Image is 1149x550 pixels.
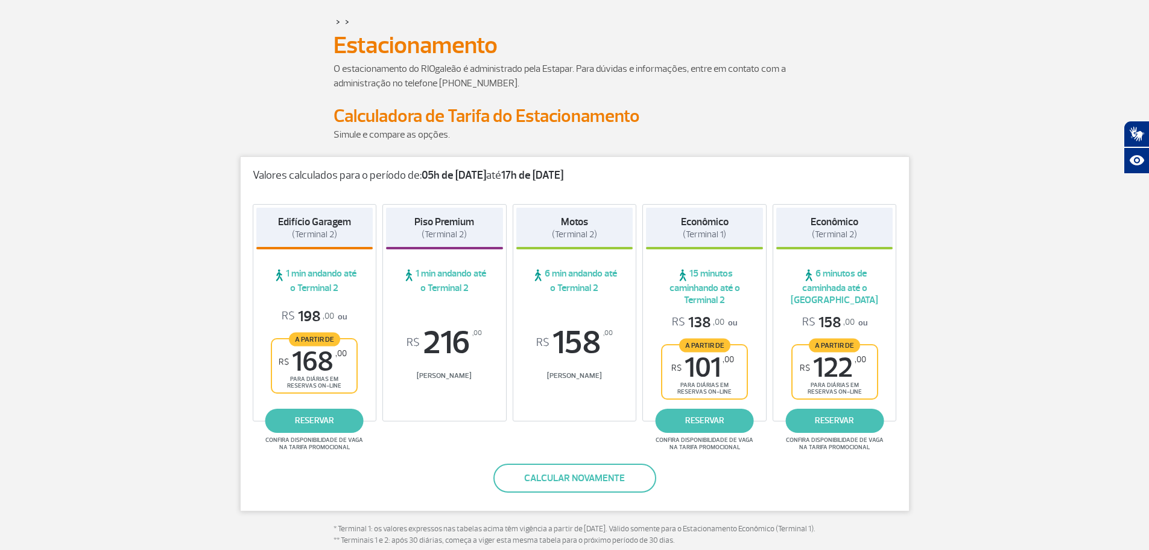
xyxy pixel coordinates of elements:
sup: R$ [279,357,289,367]
span: para diárias em reservas on-line [673,382,736,395]
span: 216 [386,327,503,359]
span: 1 min andando até o Terminal 2 [386,267,503,294]
strong: Motos [561,216,588,228]
span: A partir de [809,338,860,352]
span: (Terminal 2) [812,229,857,240]
p: Simule e compare as opções. [334,127,816,142]
span: 138 [672,313,724,332]
sup: ,00 [472,327,482,340]
sup: R$ [800,363,810,373]
span: (Terminal 1) [683,229,726,240]
span: 15 minutos caminhando até o Terminal 2 [646,267,763,306]
p: O estacionamento do RIOgaleão é administrado pela Estapar. Para dúvidas e informações, entre em c... [334,62,816,91]
sup: ,00 [723,354,734,365]
p: * Terminal 1: os valores expressos nas tabelas acima têm vigência a partir de [DATE]. Válido some... [334,523,816,547]
a: reservar [656,409,754,433]
span: 198 [282,307,334,326]
sup: ,00 [603,327,613,340]
span: Confira disponibilidade de vaga na tarifa promocional [654,436,755,451]
sup: ,00 [335,348,347,359]
strong: Econômico [811,216,858,228]
span: 101 [671,354,734,382]
a: > [345,14,349,28]
strong: Piso Premium [414,216,474,228]
span: 1 min andando até o Terminal 2 [256,267,373,294]
strong: Edifício Garagem [278,216,351,228]
span: [PERSON_NAME] [386,371,503,380]
strong: 05h de [DATE] [422,168,486,182]
button: Abrir tradutor de língua de sinais. [1124,121,1149,147]
div: Plugin de acessibilidade da Hand Talk. [1124,121,1149,174]
h2: Calculadora de Tarifa do Estacionamento [334,105,816,127]
span: (Terminal 2) [292,229,337,240]
sup: R$ [536,336,549,350]
span: (Terminal 2) [552,229,597,240]
span: 168 [279,348,347,376]
p: Valores calculados para o período de: até [253,169,897,182]
span: 122 [800,354,866,382]
p: ou [802,313,867,332]
span: para diárias em reservas on-line [803,382,867,395]
a: > [336,14,340,28]
strong: Econômico [681,216,729,228]
p: ou [282,307,347,326]
sup: R$ [407,336,420,350]
button: Abrir recursos assistivos. [1124,147,1149,174]
sup: ,00 [855,354,866,365]
a: reservar [265,409,364,433]
span: 6 min andando até o Terminal 2 [516,267,633,294]
span: Confira disponibilidade de vaga na tarifa promocional [784,436,885,451]
strong: 17h de [DATE] [501,168,563,182]
span: (Terminal 2) [422,229,467,240]
button: Calcular novamente [493,464,656,493]
a: reservar [785,409,884,433]
p: ou [672,313,737,332]
span: [PERSON_NAME] [516,371,633,380]
span: Confira disponibilidade de vaga na tarifa promocional [264,436,365,451]
span: 158 [802,313,855,332]
span: 6 minutos de caminhada até o [GEOGRAPHIC_DATA] [776,267,893,306]
sup: R$ [671,363,682,373]
span: A partir de [679,338,730,352]
span: para diárias em reservas on-line [282,376,346,389]
span: 158 [516,327,633,359]
h1: Estacionamento [334,35,816,56]
span: A partir de [289,332,340,346]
